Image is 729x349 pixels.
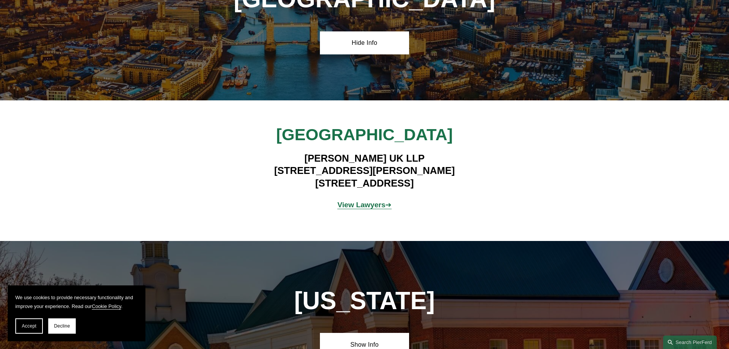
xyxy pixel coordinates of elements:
span: Decline [54,323,70,329]
a: Hide Info [320,31,409,54]
span: Accept [22,323,36,329]
button: Decline [48,318,76,334]
span: [GEOGRAPHIC_DATA] [276,125,453,144]
h1: [US_STATE] [231,287,499,315]
strong: View Lawyers [338,201,386,209]
a: Cookie Policy [92,303,121,309]
h4: [PERSON_NAME] UK LLP [STREET_ADDRESS][PERSON_NAME] [STREET_ADDRESS] [253,152,476,189]
span: ➔ [338,201,392,209]
a: Search this site [663,336,717,349]
p: We use cookies to provide necessary functionality and improve your experience. Read our . [15,293,138,311]
button: Accept [15,318,43,334]
section: Cookie banner [8,285,145,341]
a: View Lawyers➔ [338,201,392,209]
